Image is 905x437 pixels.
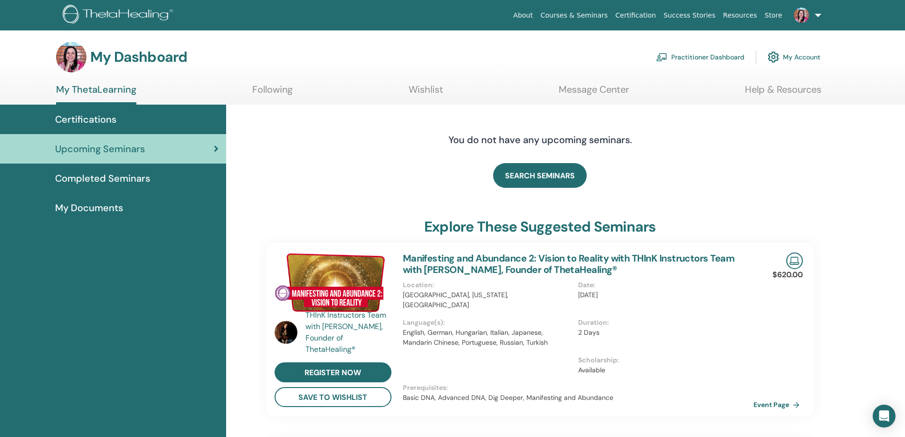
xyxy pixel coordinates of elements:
h3: My Dashboard [90,49,187,66]
span: Upcoming Seminars [55,142,145,156]
a: Courses & Seminars [537,7,612,24]
img: chalkboard-teacher.svg [656,53,667,61]
a: Store [761,7,786,24]
p: [DATE] [578,290,748,300]
p: Scholarship : [578,355,748,365]
a: Help & Resources [745,84,821,102]
img: default.jpg [794,8,809,23]
img: Manifesting and Abundance 2: Vision to Reality [275,252,391,312]
a: THInK Instructors Team with [PERSON_NAME], Founder of ThetaHealing® [305,310,393,355]
p: English, German, Hungarian, Italian, Japanese, Mandarin Chinese, Portuguese, Russian, Turkish [403,328,572,348]
p: Prerequisites : [403,383,753,393]
p: Basic DNA, Advanced DNA, Dig Deeper, Manifesting and Abundance [403,393,753,403]
a: Message Center [559,84,629,102]
a: register now [275,362,391,382]
span: SEARCH SEMINARS [505,171,575,181]
img: default.jpg [56,42,86,72]
a: Manifesting and Abundance 2: Vision to Reality with THInK Instructors Team with [PERSON_NAME], Fo... [403,252,734,276]
p: Language(s) : [403,318,572,328]
a: Resources [719,7,761,24]
p: Location : [403,280,572,290]
span: Certifications [55,112,116,126]
p: Available [578,365,748,375]
a: Following [252,84,293,102]
img: cog.svg [768,49,779,65]
img: Live Online Seminar [786,252,803,269]
a: My ThetaLearning [56,84,136,105]
p: 2 Days [578,328,748,338]
span: register now [305,368,361,378]
a: SEARCH SEMINARS [493,163,587,188]
button: save to wishlist [275,387,391,407]
img: default.jpg [275,321,297,344]
p: Date : [578,280,748,290]
h4: You do not have any upcoming seminars. [391,134,690,146]
img: logo.png [63,5,176,26]
p: Duration : [578,318,748,328]
a: Practitioner Dashboard [656,47,744,68]
a: About [509,7,536,24]
a: Certification [611,7,659,24]
span: Completed Seminars [55,171,150,185]
p: $620.00 [772,269,803,281]
p: [GEOGRAPHIC_DATA], [US_STATE], [GEOGRAPHIC_DATA] [403,290,572,310]
span: My Documents [55,201,123,215]
h3: explore these suggested seminars [424,218,656,235]
a: My Account [768,47,820,68]
div: Open Intercom Messenger [873,405,895,427]
a: Wishlist [409,84,443,102]
a: Success Stories [660,7,719,24]
a: Event Page [753,398,803,412]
